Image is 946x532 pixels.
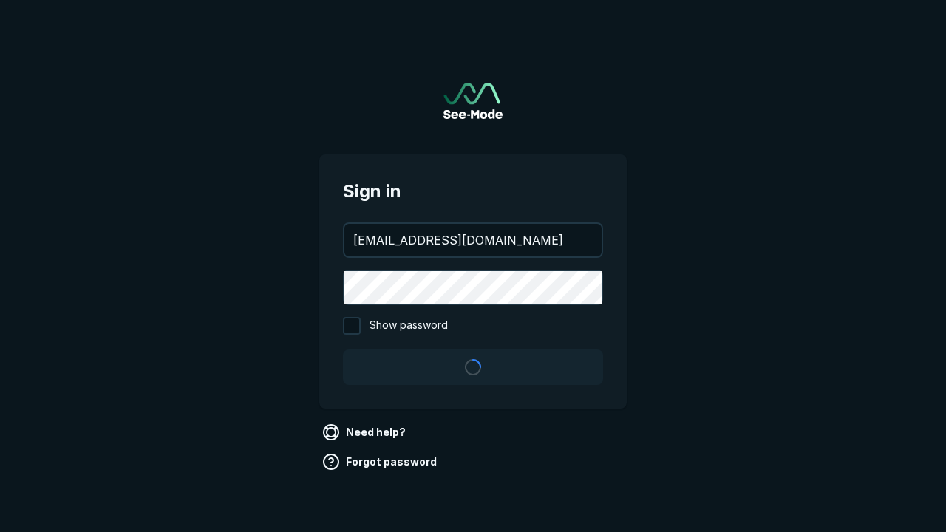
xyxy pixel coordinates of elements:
a: Forgot password [319,450,443,474]
a: Go to sign in [443,83,503,119]
input: your@email.com [344,224,602,256]
a: Need help? [319,420,412,444]
img: See-Mode Logo [443,83,503,119]
span: Sign in [343,178,603,205]
span: Show password [370,317,448,335]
